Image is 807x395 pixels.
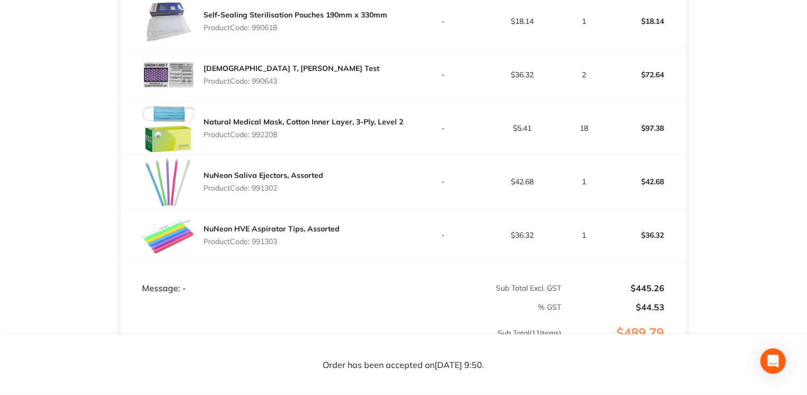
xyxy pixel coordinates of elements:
[203,23,387,32] p: Product Code: 990618
[203,77,379,85] p: Product Code: 990643
[121,262,403,294] td: Message: -
[404,124,482,132] p: -
[562,326,686,362] p: $489.79
[483,231,561,239] p: $36.32
[203,237,340,246] p: Product Code: 991303
[562,283,665,293] p: $445.26
[562,302,665,312] p: $44.53
[203,117,403,127] a: Natural Medical Mask, Cotton Inner Layer, 3-Ply, Level 2
[562,231,606,239] p: 1
[483,177,561,186] p: $42.68
[760,348,786,374] div: Open Intercom Messenger
[607,222,685,248] p: $36.32
[483,70,561,79] p: $36.32
[404,17,482,25] p: -
[607,169,685,194] p: $42.68
[121,329,561,358] p: Sub Total ( 11 Items)
[562,177,606,186] p: 1
[323,360,484,370] p: Order has been accepted on [DATE] 9:50 .
[607,8,685,34] p: $18.14
[203,224,340,234] a: NuNeon HVE Aspirator Tips, Assorted
[607,62,685,87] p: $72.64
[404,231,482,239] p: -
[203,130,403,139] p: Product Code: 992208
[562,70,606,79] p: 2
[203,170,323,180] a: NuNeon Saliva Ejectors, Assorted
[121,303,561,311] p: % GST
[483,17,561,25] p: $18.14
[562,17,606,25] p: 1
[483,124,561,132] p: $5.41
[562,124,606,132] p: 18
[142,209,195,262] img: eDhvaXZ5bQ
[203,184,323,192] p: Product Code: 991302
[142,155,195,208] img: ajNtNTRjYw
[404,284,562,292] p: Sub Total Excl. GST
[404,70,482,79] p: -
[203,64,379,73] a: [DEMOGRAPHIC_DATA] T, [PERSON_NAME] Test
[142,102,195,155] img: YzlhczU0dA
[142,48,195,101] img: NHFsdnppZw
[607,115,685,141] p: $97.38
[203,10,387,20] a: Self-Sealing Sterilisation Pouches 190mm x 330mm
[404,177,482,186] p: -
